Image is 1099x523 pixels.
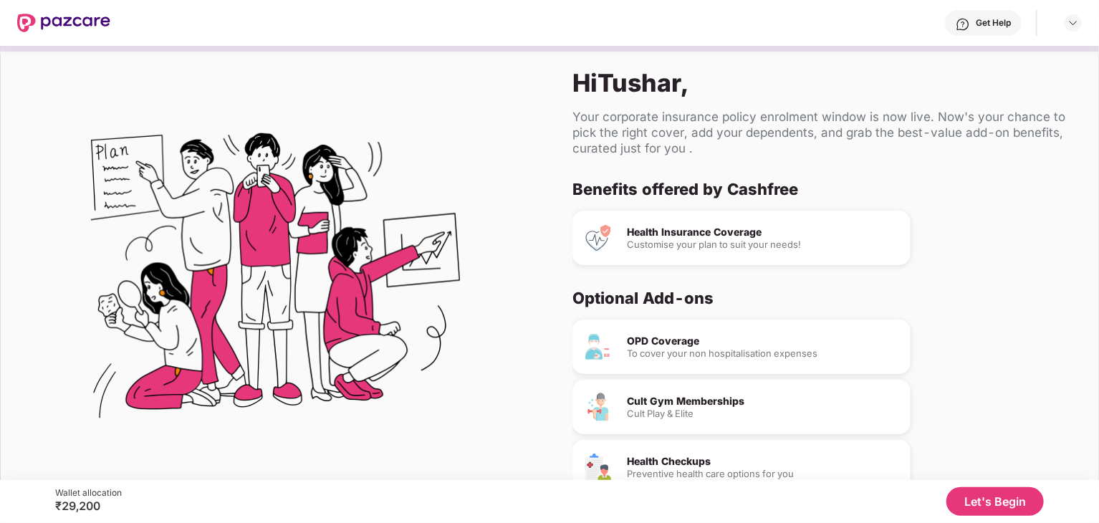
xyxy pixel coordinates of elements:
div: Get Help [976,17,1011,29]
img: New Pazcare Logo [17,14,110,32]
div: Health Insurance Coverage [627,227,899,237]
div: Cult Gym Memberships [627,396,899,406]
img: OPD Coverage [584,332,613,361]
div: Benefits offered by Cashfree [572,179,1064,199]
img: Health Insurance Coverage [584,224,613,252]
button: Let's Begin [946,487,1044,516]
div: ₹29,200 [55,499,122,513]
img: svg+xml;base64,PHN2ZyBpZD0iSGVscC0zMngzMiIgeG1sbnM9Imh0dHA6Ly93d3cudzMub3JnLzIwMDAvc3ZnIiB3aWR0aD... [956,17,970,32]
div: Customise your plan to suit your needs! [627,240,899,249]
div: Health Checkups [627,456,899,466]
div: Optional Add-ons [572,288,1064,308]
div: Hi Tushar , [572,68,1075,97]
div: Your corporate insurance policy enrolment window is now live. Now's your chance to pick the right... [572,109,1075,156]
img: svg+xml;base64,PHN2ZyBpZD0iRHJvcGRvd24tMzJ4MzIiIHhtbG5zPSJodHRwOi8vd3d3LnczLm9yZy8yMDAwL3N2ZyIgd2... [1067,17,1079,29]
img: Cult Gym Memberships [584,393,613,421]
img: Health Checkups [584,453,613,481]
img: Flex Benefits Illustration [91,96,460,465]
div: To cover your non hospitalisation expenses [627,349,899,358]
div: OPD Coverage [627,336,899,346]
div: Cult Play & Elite [627,409,899,418]
div: Wallet allocation [55,487,122,499]
div: Preventive health care options for you [627,469,899,479]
